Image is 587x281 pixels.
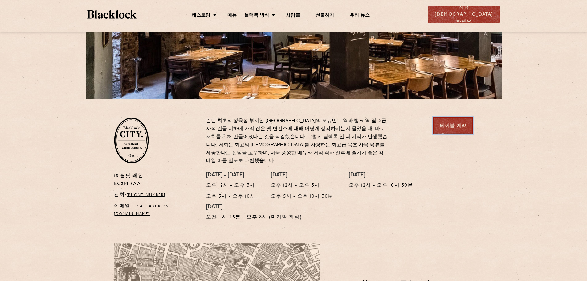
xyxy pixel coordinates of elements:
[114,117,149,163] img: City-stamp-default.svg
[206,204,222,210] font: [DATE]
[350,13,370,19] a: 우리 뉴스
[286,13,300,18] font: 사람들
[286,13,300,19] a: 사람들
[227,13,237,19] a: 메뉴
[114,204,132,209] font: 이메일:
[316,13,334,19] a: 선물하기
[206,172,244,178] font: [DATE] - [DATE]
[192,13,210,19] a: 레스토랑
[244,13,269,19] a: 블랙록 방식
[114,205,170,216] a: [EMAIL_ADDRESS][DOMAIN_NAME]
[349,172,365,178] font: [DATE]
[435,5,493,24] font: 지금 [DEMOGRAPHIC_DATA]하세요
[244,13,269,18] font: 블랙록 방식
[114,192,127,197] font: 전화:
[433,117,473,134] a: 테이블 예약
[206,183,255,188] font: 오후 12시 - 오후 3시
[349,183,413,188] font: 오후 12시 - 오후 10시 30분
[206,215,302,220] font: 오전 11시 45분 - 오후 8시 (마지막 좌석)
[114,173,143,178] font: 13 필팟 레인
[127,193,165,197] a: [PHONE_NUMBER]
[87,10,137,19] img: BL_Textured_Logo-footer-cropped.svg
[271,194,333,199] font: 오후 5시 - 오후 10시 30분
[206,119,387,163] font: 런던 최초의 정육점 부지인 [GEOGRAPHIC_DATA]의 모뉴먼트 역과 뱅크 역 옆, 2급 사적 건물 지하에 자리 잡은 옛 변전소에 대해 어떻게 생각하시는지 물었을 때, ...
[206,194,255,199] font: 오후 5시 - 오후 10시
[350,13,370,18] font: 우리 뉴스
[114,181,141,186] font: EC3M 8AA
[271,183,320,188] font: 오후 12시 - 오후 3시
[192,13,210,18] font: 레스토랑
[440,124,466,128] font: 테이블 예약
[271,172,287,178] font: [DATE]
[316,13,334,18] font: 선물하기
[227,13,237,18] font: 메뉴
